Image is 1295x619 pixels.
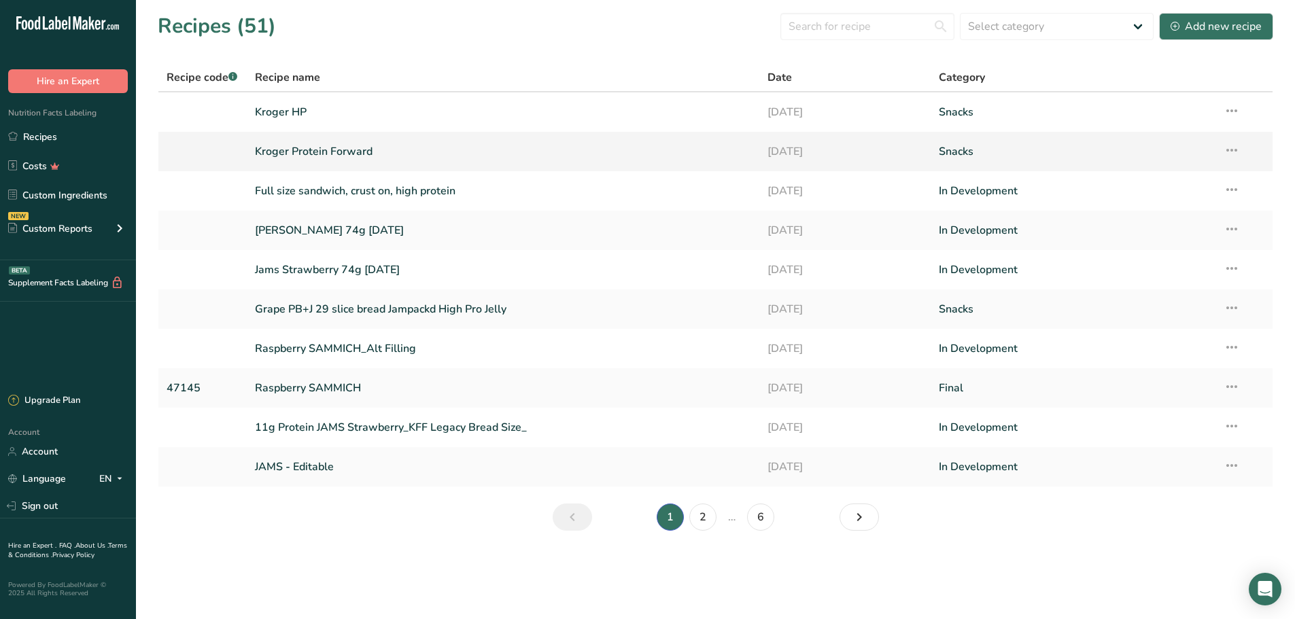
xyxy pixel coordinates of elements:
a: Page 6. [747,503,774,531]
a: [DATE] [767,137,922,166]
a: Snacks [939,295,1207,323]
a: Page 2. [689,503,716,531]
div: Powered By FoodLabelMaker © 2025 All Rights Reserved [8,581,128,597]
a: In Development [939,177,1207,205]
a: [DATE] [767,295,922,323]
a: Next page [840,503,879,531]
div: Add new recipe [1171,18,1262,35]
div: Custom Reports [8,222,92,236]
a: Raspberry SAMMICH_Alt Filling [255,334,752,363]
a: [DATE] [767,216,922,245]
a: Final [939,374,1207,402]
div: Upgrade Plan [8,394,80,408]
input: Search for recipe [780,13,954,40]
div: NEW [8,212,29,220]
a: Raspberry SAMMICH [255,374,752,402]
a: In Development [939,453,1207,481]
a: Snacks [939,98,1207,126]
a: Kroger Protein Forward [255,137,752,166]
a: Privacy Policy [52,550,94,560]
a: Jams Strawberry 74g [DATE] [255,255,752,284]
a: [DATE] [767,334,922,363]
a: [DATE] [767,374,922,402]
a: Language [8,467,66,491]
a: 11g Protein JAMS Strawberry_KFF Legacy Bread Size_ [255,413,752,442]
h1: Recipes (51) [158,11,276,41]
a: In Development [939,216,1207,245]
a: [DATE] [767,413,922,442]
a: Snacks [939,137,1207,166]
a: Full size sandwich, crust on, high protein [255,177,752,205]
a: Grape PB+J 29 slice bread Jampackd High Pro Jelly [255,295,752,323]
a: Kroger HP [255,98,752,126]
button: Hire an Expert [8,69,128,93]
a: In Development [939,334,1207,363]
a: [DATE] [767,177,922,205]
a: 47145 [167,374,239,402]
a: About Us . [75,541,108,550]
span: Category [939,69,985,86]
a: [PERSON_NAME] 74g [DATE] [255,216,752,245]
div: Open Intercom Messenger [1249,573,1281,605]
span: Date [767,69,792,86]
a: FAQ . [59,541,75,550]
a: JAMS - Editable [255,453,752,481]
a: [DATE] [767,255,922,284]
div: EN [99,471,128,487]
a: [DATE] [767,453,922,481]
span: Recipe code [167,70,237,85]
a: Previous page [553,503,592,531]
a: [DATE] [767,98,922,126]
div: BETA [9,266,30,275]
button: Add new recipe [1159,13,1273,40]
a: In Development [939,255,1207,284]
a: Hire an Expert . [8,541,56,550]
span: Recipe name [255,69,320,86]
a: Terms & Conditions . [8,541,127,560]
a: In Development [939,413,1207,442]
